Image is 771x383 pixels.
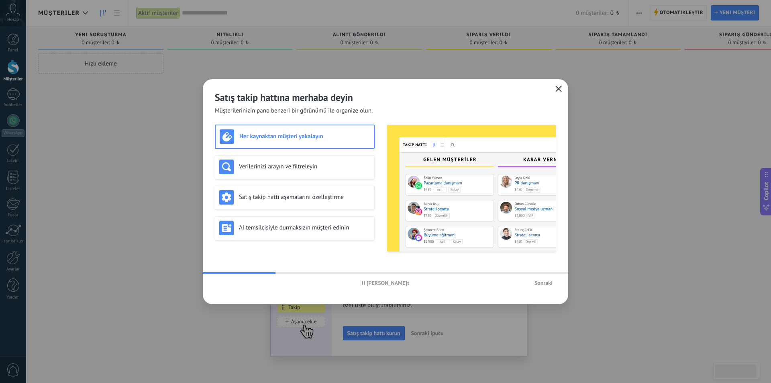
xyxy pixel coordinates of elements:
[239,193,370,201] h3: Satış takip hattı aşamalarını özelleştirme
[215,107,373,115] span: Müşterilerinizin pano benzeri bir görünümü ile organize olun.
[239,133,370,140] h3: Her kaynaktan müşteri yakalayın
[367,280,409,286] span: [PERSON_NAME]t
[534,280,553,286] span: Sonraki
[239,224,370,231] h3: AI temsilcisiyle durmaksızın müşteri edinin
[215,91,556,104] h2: Satış takip hattına merhaba deyin
[239,163,370,170] h3: Verilerinizi arayın ve filtreleyin
[531,277,556,289] button: Sonraki
[358,277,413,289] button: [PERSON_NAME]t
